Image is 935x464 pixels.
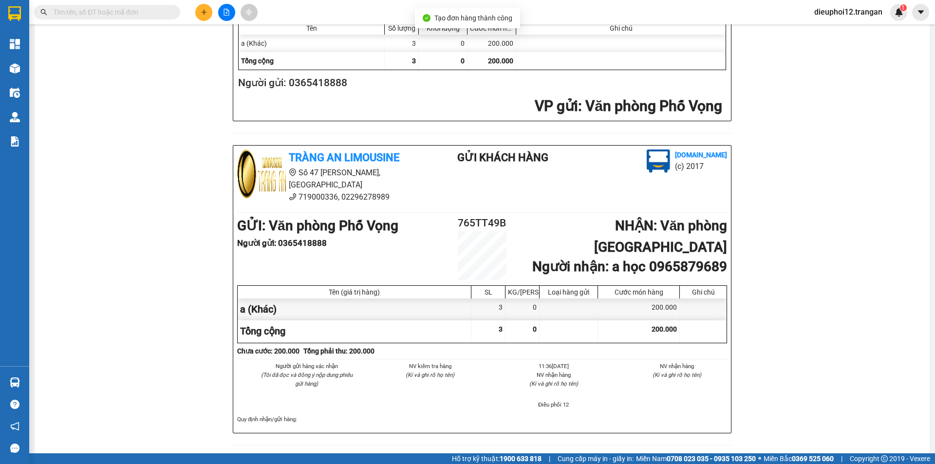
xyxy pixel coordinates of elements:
[54,7,168,18] input: Tìm tên, số ĐT hoặc mã đơn
[237,347,299,355] b: Chưa cước : 200.000
[10,112,20,122] img: warehouse-icon
[380,362,481,371] li: NV kiểm tra hàng
[289,193,297,201] span: phone
[600,288,677,296] div: Cước món hàng
[895,8,903,17] img: icon-new-feature
[457,151,548,164] b: Gửi khách hàng
[238,96,722,116] h2: : Văn phòng Phố Vọng
[10,88,20,98] img: warehouse-icon
[419,35,467,52] div: 0
[8,6,21,21] img: logo-vxr
[303,347,374,355] b: Tổng phải thu: 200.000
[792,455,834,463] strong: 0369 525 060
[238,75,722,91] h2: Người gửi: 0365418888
[912,4,929,21] button: caret-down
[627,362,728,371] li: NV nhận hàng
[237,149,286,198] img: logo.jpg
[237,238,327,248] b: Người gửi : 0365418888
[461,57,465,65] span: 0
[241,24,382,32] div: Tên
[558,453,634,464] span: Cung cấp máy in - giấy in:
[241,4,258,21] button: aim
[257,362,357,371] li: Người gửi hàng xác nhận
[667,455,756,463] strong: 0708 023 035 - 0935 103 250
[238,298,471,320] div: a (Khác)
[201,9,207,16] span: plus
[10,422,19,431] span: notification
[549,453,550,464] span: |
[241,57,274,65] span: Tổng cộng
[423,14,430,22] span: check-circle
[647,149,670,173] img: logo.jpg
[675,151,727,159] b: [DOMAIN_NAME]
[594,218,727,255] b: NHẬN : Văn phòng [GEOGRAPHIC_DATA]
[499,325,503,333] span: 3
[412,57,416,65] span: 3
[529,380,578,387] i: (Kí và ghi rõ họ tên)
[881,455,888,462] span: copyright
[406,371,454,378] i: (Kí và ghi rõ họ tên)
[218,4,235,21] button: file-add
[10,400,19,409] span: question-circle
[40,9,47,16] span: search
[504,371,604,379] li: NV nhận hàng
[474,288,503,296] div: SL
[289,168,297,176] span: environment
[841,453,842,464] span: |
[653,371,701,378] i: (Kí và ghi rõ họ tên)
[289,151,399,164] b: Tràng An Limousine
[470,24,513,32] div: Cước món hàng
[10,39,20,49] img: dashboard-icon
[505,298,540,320] div: 0
[806,6,890,18] span: dieuphoi12.trangan
[452,453,542,464] span: Hỗ trợ kỹ thuật:
[237,415,727,424] div: Quy định nhận/gửi hàng :
[504,362,604,371] li: 11:36[DATE]
[504,400,604,409] li: Điều phối 12
[500,455,542,463] strong: 1900 633 818
[533,325,537,333] span: 0
[237,167,418,191] li: Số 47 [PERSON_NAME], [GEOGRAPHIC_DATA]
[10,63,20,74] img: warehouse-icon
[387,24,416,32] div: Số lượng
[758,457,761,461] span: ⚪️
[195,4,212,21] button: plus
[10,444,19,453] span: message
[467,35,516,52] div: 200.000
[434,14,512,22] span: Tạo đơn hàng thành công
[223,9,230,16] span: file-add
[535,97,578,114] span: VP gửi
[237,191,418,203] li: 719000336, 02296278989
[542,288,595,296] div: Loại hàng gửi
[237,218,398,234] b: GỬI : Văn phòng Phố Vọng
[261,371,353,387] i: (Tôi đã đọc và đồng ý nộp dung phiếu gửi hàng)
[239,35,385,52] div: a (Khác)
[519,24,723,32] div: Ghi chú
[636,453,756,464] span: Miền Nam
[240,325,285,337] span: Tổng cộng
[508,288,537,296] div: KG/[PERSON_NAME]
[471,298,505,320] div: 3
[900,4,907,11] sup: 1
[10,377,20,388] img: warehouse-icon
[901,4,905,11] span: 1
[441,215,523,231] h2: 765TT49B
[764,453,834,464] span: Miền Bắc
[682,288,724,296] div: Ghi chú
[488,57,513,65] span: 200.000
[598,298,680,320] div: 200.000
[652,325,677,333] span: 200.000
[916,8,925,17] span: caret-down
[10,136,20,147] img: solution-icon
[532,259,727,275] b: Người nhận : a học 0965879689
[421,24,465,32] div: Khối lượng
[240,288,468,296] div: Tên (giá trị hàng)
[675,160,727,172] li: (c) 2017
[245,9,252,16] span: aim
[385,35,419,52] div: 3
